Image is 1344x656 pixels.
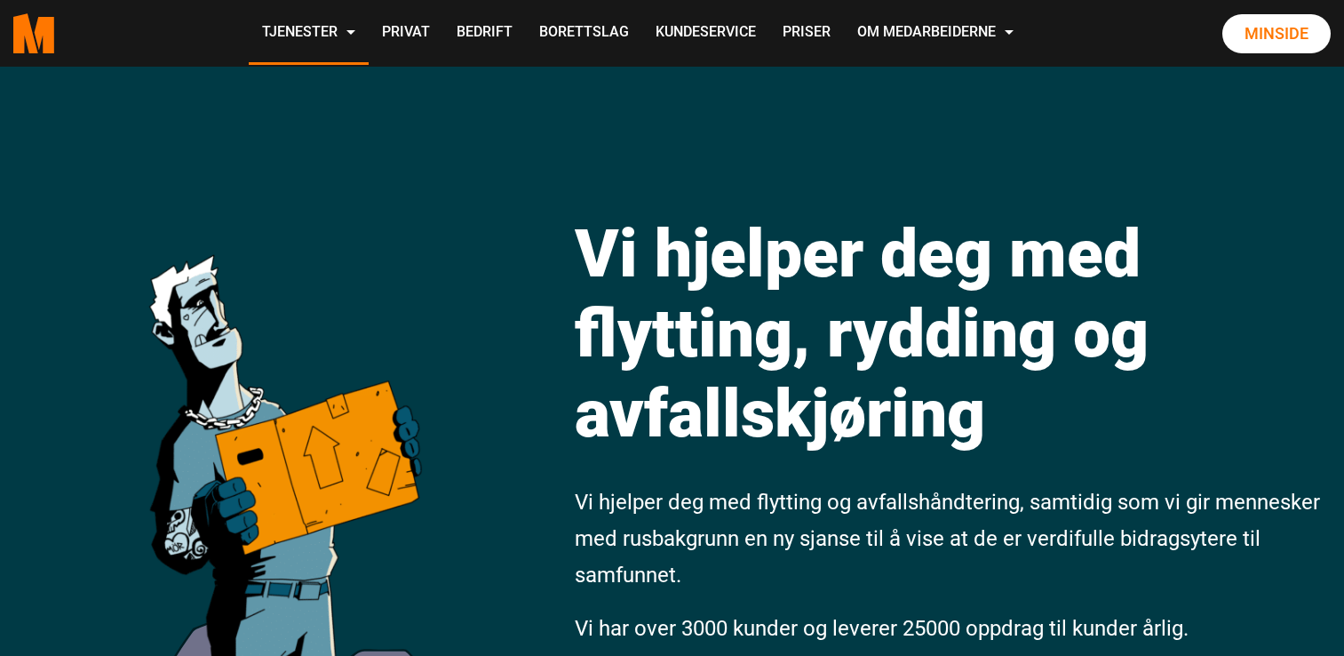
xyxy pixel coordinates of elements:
a: Minside [1222,14,1331,53]
h1: Vi hjelper deg med flytting, rydding og avfallskjøring [575,213,1325,453]
a: Priser [769,2,844,65]
a: Tjenester [249,2,369,65]
span: Vi har over 3000 kunder og leverer 25000 oppdrag til kunder årlig. [575,616,1189,641]
a: Privat [369,2,443,65]
a: Bedrift [443,2,526,65]
a: Borettslag [526,2,642,65]
a: Om Medarbeiderne [844,2,1027,65]
a: Kundeservice [642,2,769,65]
span: Vi hjelper deg med flytting og avfallshåndtering, samtidig som vi gir mennesker med rusbakgrunn e... [575,490,1320,588]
